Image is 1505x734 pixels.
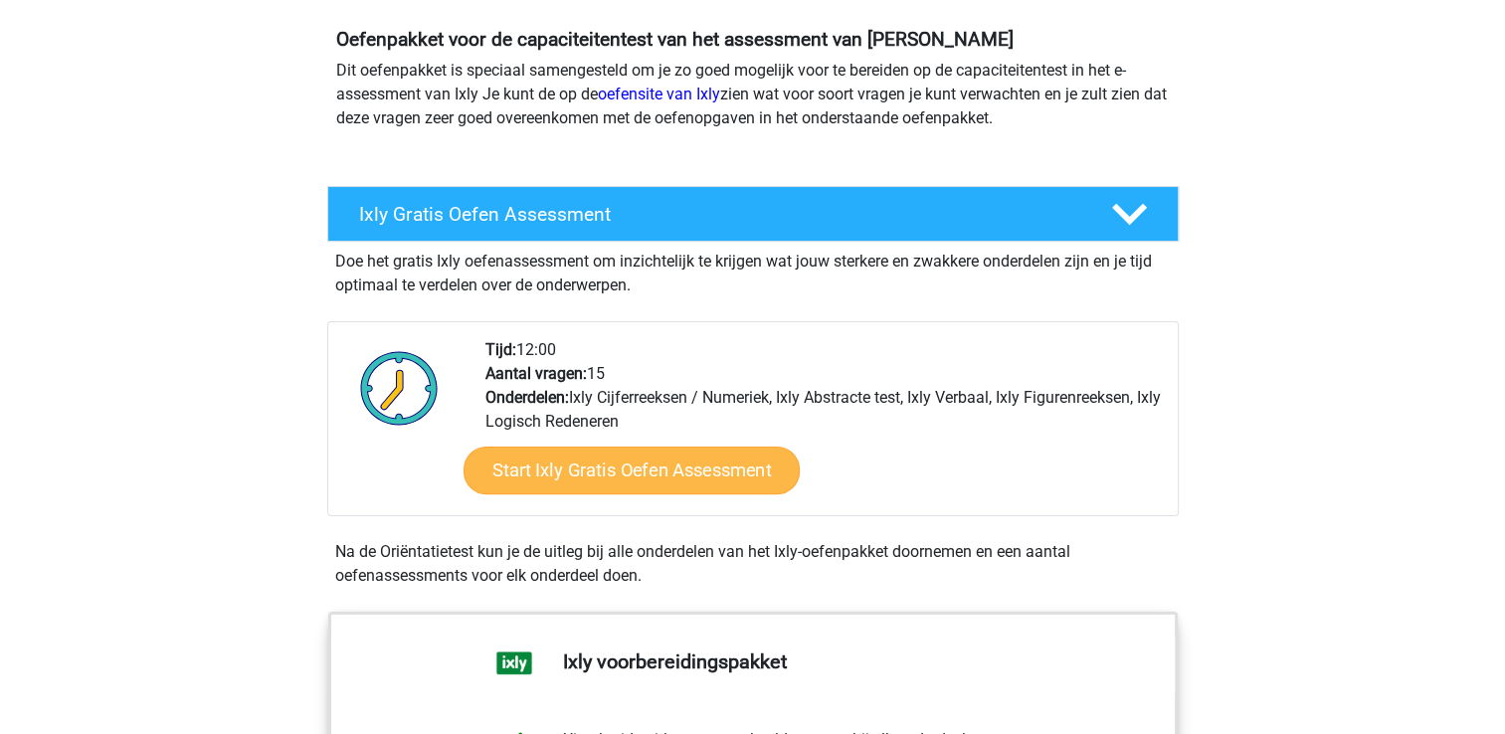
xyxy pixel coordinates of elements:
a: Start Ixly Gratis Oefen Assessment [463,447,799,494]
div: Na de Oriëntatietest kun je de uitleg bij alle onderdelen van het Ixly-oefenpakket doornemen en e... [327,540,1179,588]
b: Oefenpakket voor de capaciteitentest van het assessment van [PERSON_NAME] [336,28,1014,51]
a: oefensite van Ixly [598,85,720,103]
p: Dit oefenpakket is speciaal samengesteld om je zo goed mogelijk voor te bereiden op de capaciteit... [336,59,1170,130]
b: Aantal vragen: [485,364,587,383]
div: 12:00 15 Ixly Cijferreeksen / Numeriek, Ixly Abstracte test, Ixly Verbaal, Ixly Figurenreeksen, I... [470,338,1177,515]
b: Onderdelen: [485,388,569,407]
img: Klok [349,338,450,438]
div: Doe het gratis Ixly oefenassessment om inzichtelijk te krijgen wat jouw sterkere en zwakkere onde... [327,242,1179,297]
b: Tijd: [485,340,516,359]
h4: Ixly Gratis Oefen Assessment [359,203,1079,226]
a: Ixly Gratis Oefen Assessment [319,186,1187,242]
